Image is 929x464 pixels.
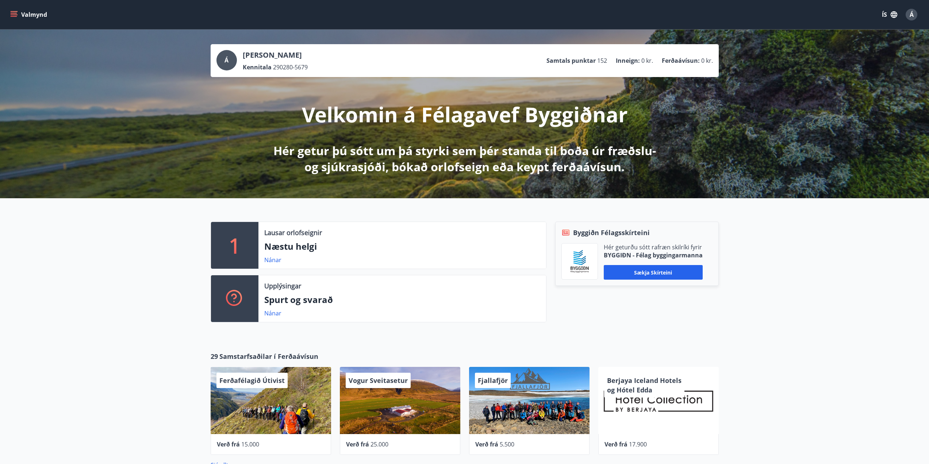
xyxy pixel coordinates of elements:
span: Verð frá [604,440,627,448]
p: [PERSON_NAME] [243,50,308,60]
button: Sækja skírteini [604,265,703,280]
span: Vogur Sveitasetur [349,376,408,385]
p: Velkomin á Félagavef Byggiðnar [302,100,627,128]
a: Nánar [264,256,281,264]
span: Á [224,56,229,64]
p: Hér geturðu sótt rafræn skilríki fyrir [604,243,703,251]
span: 17.900 [629,440,647,448]
span: Fjallafjör [478,376,508,385]
span: Verð frá [217,440,240,448]
span: 5.500 [500,440,514,448]
p: Spurt og svarað [264,294,540,306]
button: Á [903,6,920,23]
p: Upplýsingar [264,281,301,291]
span: 25.000 [371,440,388,448]
p: Næstu helgi [264,240,540,253]
p: 1 [229,231,241,259]
a: Nánar [264,309,281,317]
span: Samstarfsaðilar í Ferðaávísun [219,352,318,361]
span: 290280-5679 [273,63,308,71]
button: menu [9,8,50,21]
span: Verð frá [346,440,369,448]
span: 0 kr. [641,57,653,65]
img: BKlGVmlTW1Qrz68WFGMFQUcXHWdQd7yePWMkvn3i.png [567,249,592,274]
span: Verð frá [475,440,498,448]
p: BYGGIÐN - Félag byggingarmanna [604,251,703,259]
p: Ferðaávísun : [662,57,700,65]
span: Berjaya Iceland Hotels og Hótel Edda [607,376,682,394]
button: ÍS [878,8,901,21]
p: Inneign : [616,57,640,65]
span: Byggiðn Félagsskírteini [573,228,650,237]
p: Samtals punktar [546,57,596,65]
span: 29 [211,352,218,361]
span: 152 [597,57,607,65]
p: Lausar orlofseignir [264,228,322,237]
span: Ferðafélagið Útivist [219,376,285,385]
span: Á [910,11,914,19]
p: Kennitala [243,63,272,71]
span: 0 kr. [701,57,713,65]
p: Hér getur þú sótt um þá styrki sem þér standa til boða úr fræðslu- og sjúkrasjóði, bókað orlofsei... [272,143,657,175]
span: 15.000 [241,440,259,448]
